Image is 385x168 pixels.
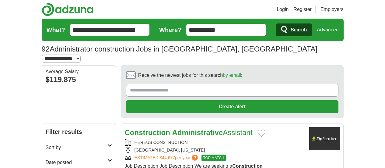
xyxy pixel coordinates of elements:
[159,155,175,160] span: $44,677
[42,2,93,16] img: Adzuna logo
[138,72,242,79] span: Receive the newest jobs for this search :
[125,128,170,137] strong: Construction
[317,24,338,36] a: Advanced
[46,69,112,74] div: Average Salary
[201,155,226,161] span: TOP MATCH
[125,128,253,137] a: Construction AdministrativeAssistant
[42,45,318,53] h1: Administrator construction Jobs in [GEOGRAPHIC_DATA], [GEOGRAPHIC_DATA]
[42,44,50,55] span: 92
[276,23,312,36] button: Search
[291,24,307,36] span: Search
[42,123,116,140] h2: Filter results
[47,25,65,34] label: What?
[125,147,304,153] div: [GEOGRAPHIC_DATA], [US_STATE]
[125,139,304,146] div: HEREUS CONSTRUCTION
[277,6,289,13] a: Login
[309,127,340,150] img: Company logo
[257,130,265,137] button: Add to favorite jobs
[135,155,199,161] a: ESTIMATED:$44,677per year?
[42,140,116,155] a: Sort by
[223,73,241,78] a: by email
[46,144,107,151] h2: Sort by
[46,159,107,166] h2: Date posted
[126,100,338,113] button: Create alert
[159,25,181,34] label: Where?
[192,155,198,161] span: ?
[172,128,223,137] strong: Administrative
[293,6,312,13] a: Register
[46,74,112,85] div: $119,875
[320,6,344,13] a: Employers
